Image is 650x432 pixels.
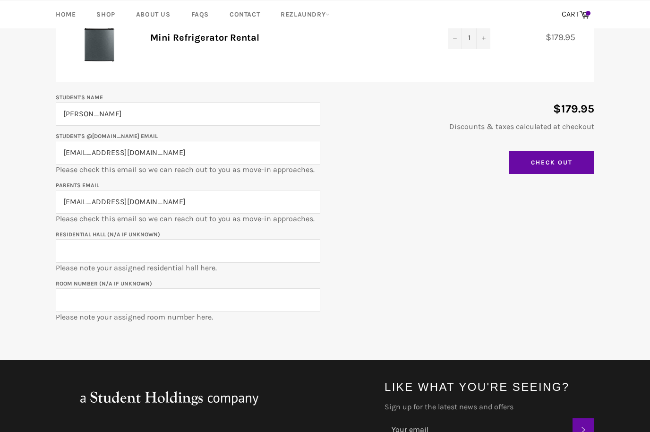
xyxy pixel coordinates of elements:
label: Student's Name [56,94,103,101]
p: Please check this email so we can reach out to you as move-in approaches. [56,180,320,224]
a: Shop [87,0,124,28]
p: Discounts & taxes calculated at checkout [330,121,594,132]
a: RezLaundry [271,0,339,28]
a: Mini Refrigerator Rental [150,32,259,43]
a: CART [557,5,594,25]
a: FAQs [182,0,218,28]
label: Room Number (N/A if unknown) [56,280,152,287]
span: $179.95 [546,32,585,43]
button: Decrease quantity [448,26,462,49]
img: Mini Refrigerator Rental [70,8,127,65]
a: Contact [220,0,269,28]
p: Please note your assigned room number here. [56,278,320,322]
img: aStudentHoldingsNFPcompany_large.png [56,379,282,417]
label: Sign up for the latest news and offers [385,402,594,412]
h4: Like what you're seeing? [385,379,594,395]
a: About Us [127,0,180,28]
label: Student's @[DOMAIN_NAME] email [56,133,158,139]
button: Increase quantity [476,26,490,49]
label: Parents email [56,182,99,189]
p: Please check this email so we can reach out to you as move-in approaches. [56,130,320,175]
input: Check Out [509,151,594,174]
a: Home [46,0,85,28]
p: $179.95 [330,101,594,117]
p: Please note your assigned residential hall here. [56,229,320,273]
label: Residential Hall (N/A if unknown) [56,231,160,238]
